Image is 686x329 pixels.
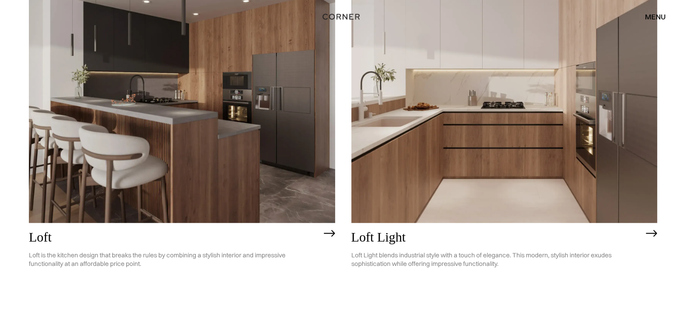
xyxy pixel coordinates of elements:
div: menu [636,9,666,24]
h2: Loft Light [351,230,642,244]
p: Loft is the kitchen design that breaks the rules by combining a stylish interior and impressive f... [29,244,319,275]
p: Loft Light blends industrial style with a touch of elegance. This modern, stylish interior exudes... [351,244,642,275]
div: menu [645,13,666,20]
a: home [318,11,368,23]
h2: Loft [29,230,319,244]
